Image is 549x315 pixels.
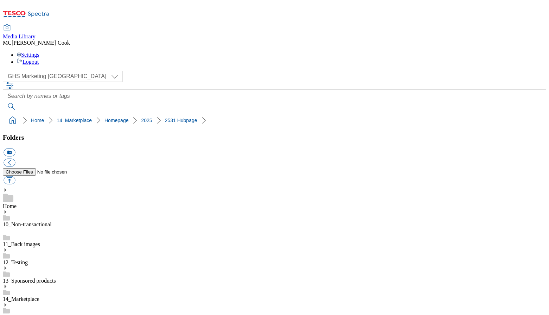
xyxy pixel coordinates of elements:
[3,25,36,40] a: Media Library
[165,118,197,123] a: 2531 Hubpage
[3,296,39,302] a: 14_Marketplace
[17,52,39,58] a: Settings
[141,118,152,123] a: 2025
[3,40,12,46] span: MC
[3,278,56,284] a: 13_Sponsored products
[7,115,18,126] a: home
[3,33,36,39] span: Media Library
[3,259,28,265] a: 12_Testing
[3,134,546,141] h3: Folders
[57,118,92,123] a: 14_Marketplace
[3,114,546,127] nav: breadcrumb
[12,40,70,46] span: [PERSON_NAME] Cook
[31,118,44,123] a: Home
[104,118,129,123] a: Homepage
[17,59,39,65] a: Logout
[3,221,52,227] a: 10_Non-transactional
[3,89,546,103] input: Search by names or tags
[3,241,40,247] a: 11_Back images
[3,203,17,209] a: Home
